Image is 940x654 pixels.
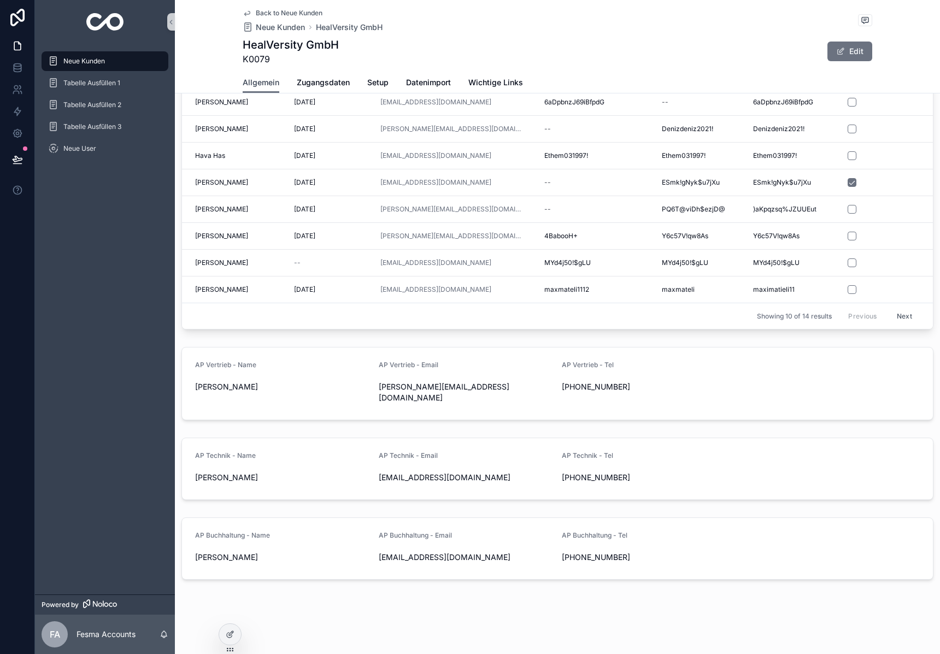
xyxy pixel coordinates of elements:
[657,201,736,218] a: PQ6T@viDh$ezjD@
[662,98,668,107] div: --
[544,285,589,294] span: maxmateli1112
[662,205,725,214] span: PQ6T@viDh$ezjD@
[468,73,523,95] a: Wichtige Links
[749,174,840,191] a: ESmk!gNyk$u7jXu
[195,232,281,240] a: [PERSON_NAME]
[86,13,124,31] img: App logo
[753,178,811,187] span: ESmk!gNyk$u7jXu
[406,73,451,95] a: Datenimport
[63,57,105,66] span: Neue Kunden
[243,37,339,52] h1: HealVersity GmbH
[63,79,120,87] span: Tabelle Ausfüllen 1
[42,139,168,158] a: Neue User
[376,254,527,272] a: [EMAIL_ADDRESS][DOMAIN_NAME]
[195,151,281,160] a: Hava Has
[376,281,527,298] a: [EMAIL_ADDRESS][DOMAIN_NAME]
[195,98,248,107] span: [PERSON_NAME]
[380,285,491,294] a: [EMAIL_ADDRESS][DOMAIN_NAME]
[749,227,840,245] a: Y6c57V!qw8As
[562,451,613,459] span: AP Technik - Tel
[889,308,920,325] button: Next
[753,125,804,133] span: Denizdeniz2021!
[749,201,840,218] a: )aKpqzsq%JZUUEut
[42,600,79,609] span: Powered by
[294,98,363,107] a: [DATE]
[379,531,452,539] span: AP Buchhaltung - Email
[380,151,491,160] a: [EMAIL_ADDRESS][DOMAIN_NAME]
[376,201,527,218] a: [PERSON_NAME][EMAIL_ADDRESS][DOMAIN_NAME]
[195,178,248,187] span: [PERSON_NAME]
[540,281,644,298] a: maxmateli1112
[50,628,60,641] span: FA
[294,258,363,267] a: --
[294,232,315,240] span: [DATE]
[294,178,363,187] a: [DATE]
[316,22,383,33] span: HealVersity GmbH
[195,232,248,240] span: [PERSON_NAME]
[544,258,591,267] span: MYd4j50!$gLU
[376,147,527,164] a: [EMAIL_ADDRESS][DOMAIN_NAME]
[380,98,491,107] a: [EMAIL_ADDRESS][DOMAIN_NAME]
[540,147,644,164] a: Ethem031997!
[63,101,121,109] span: Tabelle Ausfüllen 2
[753,232,800,240] span: Y6c57V!qw8As
[753,98,813,107] span: 6aDpbnzJ69iBfpdG
[753,151,797,160] span: Ethem031997!
[657,227,736,245] a: Y6c57V!qw8As
[544,98,604,107] span: 6aDpbnzJ69iBfpdG
[294,125,315,133] span: [DATE]
[749,281,840,298] a: maximatieli11
[662,125,713,133] span: Denizdeniz2021!
[294,232,363,240] a: [DATE]
[544,178,551,187] div: --
[540,174,644,191] a: --
[35,594,175,615] a: Powered by
[195,552,370,563] span: [PERSON_NAME]
[749,93,840,111] a: 6aDpbnzJ69iBfpdG
[243,52,339,66] span: K0079
[380,232,522,240] a: [PERSON_NAME][EMAIL_ADDRESS][DOMAIN_NAME]
[294,205,315,214] span: [DATE]
[243,77,279,88] span: Allgemein
[42,51,168,71] a: Neue Kunden
[753,285,795,294] span: maximatieli11
[657,120,736,138] a: Denizdeniz2021!
[540,120,644,138] a: --
[379,361,438,369] span: AP Vertrieb - Email
[294,98,315,107] span: [DATE]
[662,178,720,187] span: ESmk!gNyk$u7jXu
[42,117,168,137] a: Tabelle Ausfüllen 3
[562,472,737,483] span: [PHONE_NUMBER]
[42,73,168,93] a: Tabelle Ausfüllen 1
[757,312,832,321] span: Showing 10 of 14 results
[294,125,363,133] a: [DATE]
[380,205,522,214] a: [PERSON_NAME][EMAIL_ADDRESS][DOMAIN_NAME]
[195,472,370,483] span: [PERSON_NAME]
[540,93,644,111] a: 6aDpbnzJ69iBfpdG
[544,205,551,214] div: --
[63,122,121,131] span: Tabelle Ausfüllen 3
[662,285,695,294] span: maxmateli
[468,77,523,88] span: Wichtige Links
[294,205,363,214] a: [DATE]
[77,629,136,640] p: Fesma Accounts
[662,232,708,240] span: Y6c57V!qw8As
[243,22,305,33] a: Neue Kunden
[256,22,305,33] span: Neue Kunden
[367,77,389,88] span: Setup
[749,254,840,272] a: MYd4j50!$gLU
[657,93,736,111] a: --
[753,205,816,214] span: )aKpqzsq%JZUUEut
[297,77,350,88] span: Zugangsdaten
[195,125,281,133] a: [PERSON_NAME]
[35,44,175,173] div: scrollable content
[379,552,554,563] span: [EMAIL_ADDRESS][DOMAIN_NAME]
[544,232,578,240] span: 4BabooH+
[379,381,554,403] span: [PERSON_NAME][EMAIL_ADDRESS][DOMAIN_NAME]
[562,361,614,369] span: AP Vertrieb - Tel
[195,258,248,267] span: [PERSON_NAME]
[376,93,527,111] a: [EMAIL_ADDRESS][DOMAIN_NAME]
[544,125,551,133] div: --
[195,361,256,369] span: AP Vertrieb - Name
[195,205,248,214] span: [PERSON_NAME]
